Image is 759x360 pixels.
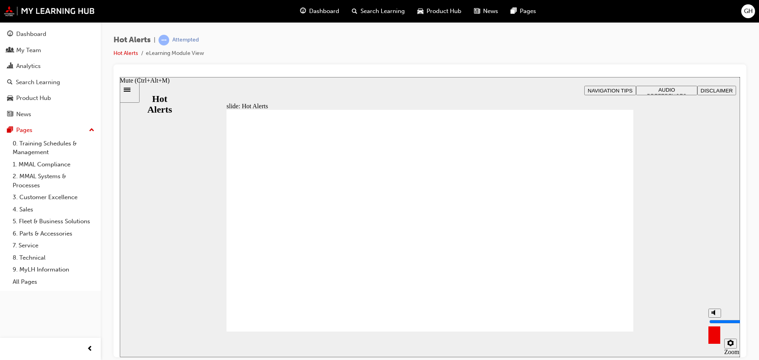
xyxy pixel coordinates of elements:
[172,36,199,44] div: Attempted
[3,107,98,122] a: News
[4,6,95,16] img: mmal
[9,170,98,191] a: 2. MMAL Systems & Processes
[16,110,31,119] div: News
[9,215,98,228] a: 5. Fleet & Business Solutions
[9,228,98,240] a: 6. Parts & Accessories
[468,11,513,17] span: NAVIGATION TIPS
[741,4,755,18] button: GH
[309,7,339,16] span: Dashboard
[87,344,93,354] span: prev-icon
[464,9,516,18] button: NAVIGATION TIPS
[16,126,32,135] div: Pages
[7,79,13,86] span: search-icon
[3,25,98,123] button: DashboardMy TeamAnalyticsSearch LearningProduct HubNews
[411,3,468,19] a: car-iconProduct Hub
[3,27,98,41] a: Dashboard
[16,62,41,71] div: Analytics
[474,6,480,16] span: news-icon
[7,127,13,134] span: pages-icon
[9,252,98,264] a: 8. Technical
[9,276,98,288] a: All Pages
[9,138,98,158] a: 0. Training Schedules & Management
[7,111,13,118] span: news-icon
[3,59,98,74] a: Analytics
[527,10,567,22] span: AUDIO PREFERENCES
[294,3,346,19] a: guage-iconDashboard
[16,94,51,103] div: Product Hub
[9,264,98,276] a: 9. MyLH Information
[361,7,405,16] span: Search Learning
[9,158,98,171] a: 1. MMAL Compliance
[744,7,753,16] span: GH
[113,36,151,45] span: Hot Alerts
[604,271,619,292] label: Zoom to fit
[7,95,13,102] span: car-icon
[89,125,94,136] span: up-icon
[3,123,98,138] button: Pages
[346,3,411,19] a: search-iconSearch Learning
[154,36,155,45] span: |
[16,78,60,87] div: Search Learning
[352,6,357,16] span: search-icon
[504,3,542,19] a: pages-iconPages
[604,262,617,271] button: Settings
[9,191,98,204] a: 3. Customer Excellence
[7,31,13,38] span: guage-icon
[146,49,204,58] li: eLearning Module View
[300,6,306,16] span: guage-icon
[468,3,504,19] a: news-iconNews
[113,50,138,57] a: Hot Alerts
[9,239,98,252] a: 7. Service
[3,43,98,58] a: My Team
[520,7,536,16] span: Pages
[16,30,46,39] div: Dashboard
[578,9,616,18] button: DISCLAIMER
[159,35,169,45] span: learningRecordVerb_ATTEMPT-icon
[7,47,13,54] span: people-icon
[9,204,98,216] a: 4. Sales
[516,9,578,18] button: AUDIO PREFERENCES
[417,6,423,16] span: car-icon
[581,11,613,17] span: DISCLAIMER
[16,46,41,55] div: My Team
[7,63,13,70] span: chart-icon
[511,6,517,16] span: pages-icon
[3,91,98,106] a: Product Hub
[427,7,461,16] span: Product Hub
[585,254,616,280] div: misc controls
[3,75,98,90] a: Search Learning
[483,7,498,16] span: News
